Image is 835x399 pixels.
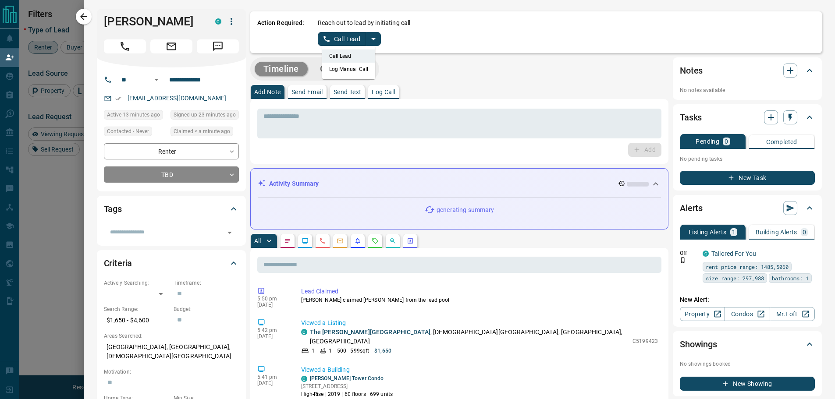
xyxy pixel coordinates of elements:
p: 5:50 pm [257,296,288,302]
p: 5:42 pm [257,327,288,333]
p: $1,650 [374,347,391,355]
p: Motivation: [104,368,239,376]
span: Signed up 23 minutes ago [174,110,236,119]
a: Property [680,307,725,321]
div: Activity Summary [258,176,661,192]
p: 5:41 pm [257,374,288,380]
div: condos.ca [301,376,307,382]
svg: Email Verified [115,95,121,102]
svg: Notes [284,237,291,244]
p: generating summary [437,205,494,215]
p: , [DEMOGRAPHIC_DATA][GEOGRAPHIC_DATA], [GEOGRAPHIC_DATA], [GEOGRAPHIC_DATA] [310,328,629,346]
p: [STREET_ADDRESS] [301,382,393,390]
p: Add Note [254,89,281,95]
p: Budget: [174,305,239,313]
svg: Agent Actions [407,237,414,244]
p: 0 [803,229,806,235]
p: [DATE] [257,380,288,386]
p: 500 - 599 sqft [337,347,369,355]
svg: Requests [372,237,379,244]
a: Mr.Loft [770,307,815,321]
p: High-Rise | 2019 | 60 floors | 699 units [301,390,393,398]
li: Call Lead [322,49,376,63]
p: Send Email [291,89,323,95]
span: size range: 297,988 [706,274,764,282]
a: Tailored For You [711,250,756,257]
div: Criteria [104,253,239,274]
span: Message [197,39,239,53]
div: Alerts [680,198,815,219]
p: [DATE] [257,333,288,339]
div: condos.ca [215,18,221,25]
p: [DATE] [257,302,288,308]
p: Activity Summary [269,179,319,188]
button: New Showing [680,377,815,391]
div: Sat Aug 16 2025 [171,110,239,122]
div: condos.ca [301,329,307,335]
svg: Emails [337,237,344,244]
div: Sat Aug 16 2025 [171,127,239,139]
p: Reach out to lead by initiating call [318,18,411,28]
p: Send Text [334,89,362,95]
p: Viewed a Building [301,365,658,374]
div: Tasks [680,107,815,128]
span: Claimed < a minute ago [174,127,230,136]
p: Log Call [372,89,395,95]
button: Call Lead [318,32,366,46]
p: No pending tasks [680,152,815,166]
h2: Notes [680,64,703,78]
p: Pending [696,138,719,145]
a: Condos [725,307,770,321]
svg: Listing Alerts [354,237,361,244]
svg: Lead Browsing Activity [302,237,309,244]
button: Open [224,226,236,239]
span: Email [150,39,192,53]
p: New Alert: [680,295,815,304]
p: Off [680,249,697,257]
div: Notes [680,60,815,81]
a: The [PERSON_NAME][GEOGRAPHIC_DATA] [310,328,430,335]
p: 1 [312,347,315,355]
p: Search Range: [104,305,169,313]
div: condos.ca [703,251,709,257]
div: Showings [680,334,815,355]
a: [PERSON_NAME] Tower Condo [310,375,384,381]
p: Actively Searching: [104,279,169,287]
span: Contacted - Never [107,127,149,136]
li: Log Manual Call [322,63,376,76]
p: 0 [725,138,728,145]
button: Open [151,74,162,85]
svg: Calls [319,237,326,244]
p: Lead Claimed [301,287,658,296]
a: [EMAIL_ADDRESS][DOMAIN_NAME] [128,95,227,102]
p: No showings booked [680,360,815,368]
span: rent price range: 1485,5060 [706,262,789,271]
svg: Opportunities [389,237,396,244]
p: 1 [329,347,332,355]
div: Sat Aug 16 2025 [104,110,166,122]
div: TBD [104,166,239,183]
button: Timeline [255,62,308,76]
p: Listing Alerts [689,229,727,235]
svg: Push Notification Only [680,257,686,263]
span: bathrooms: 1 [772,274,809,282]
div: Tags [104,198,239,219]
span: Active 13 minutes ago [107,110,160,119]
p: All [254,238,261,244]
h2: Alerts [680,201,703,215]
p: No notes available [680,86,815,94]
h2: Criteria [104,256,132,270]
button: Campaigns [311,62,375,76]
p: Timeframe: [174,279,239,287]
p: [PERSON_NAME] claimed [PERSON_NAME] from the lead pool [301,296,658,304]
div: Renter [104,143,239,159]
p: $1,650 - $4,600 [104,313,169,328]
h1: [PERSON_NAME] [104,14,202,28]
div: split button [318,32,381,46]
p: Action Required: [257,18,305,46]
h2: Tags [104,202,122,216]
p: Building Alerts [756,229,797,235]
p: C5199423 [632,337,658,345]
p: Completed [766,139,797,145]
p: Viewed a Listing [301,318,658,328]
